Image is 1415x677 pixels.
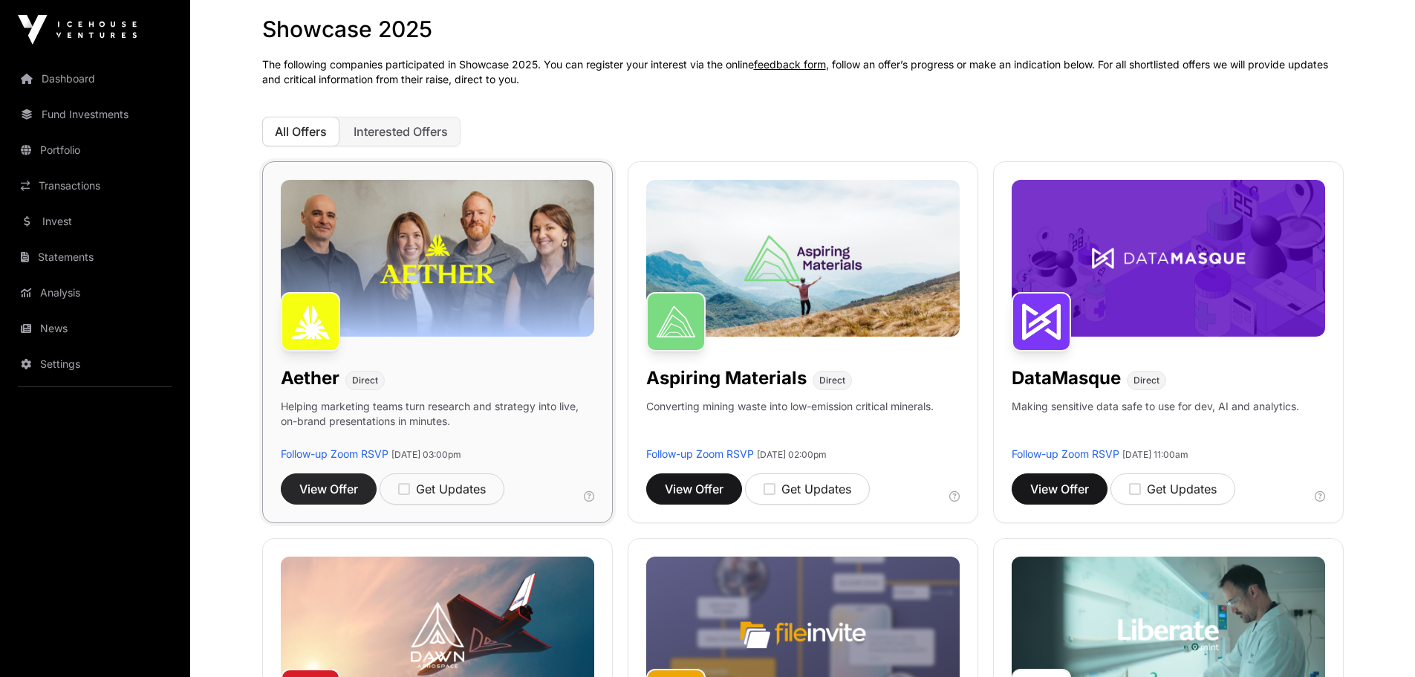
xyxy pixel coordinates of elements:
span: Interested Offers [354,124,448,139]
a: News [12,312,178,345]
button: Interested Offers [341,117,461,146]
span: Direct [352,375,378,386]
img: Aspiring Materials [646,292,706,352]
span: [DATE] 11:00am [1122,449,1188,460]
div: Get Updates [764,480,851,498]
button: Get Updates [1110,473,1235,505]
h1: Showcase 2025 [262,16,1344,42]
p: Making sensitive data safe to use for dev, AI and analytics. [1012,399,1299,447]
span: View Offer [299,480,358,498]
span: Direct [819,375,845,386]
p: Helping marketing teams turn research and strategy into live, on-brand presentations in minutes. [281,399,594,447]
img: Icehouse Ventures Logo [18,15,137,45]
a: Statements [12,241,178,273]
img: DataMasque [1012,292,1071,352]
a: Fund Investments [12,98,178,131]
a: Transactions [12,169,178,202]
a: Analysis [12,276,178,309]
span: View Offer [1030,480,1089,498]
div: Get Updates [398,480,486,498]
h1: DataMasque [1012,366,1121,390]
a: Invest [12,205,178,238]
button: Get Updates [380,473,504,505]
div: Get Updates [1129,480,1217,498]
a: feedback form [754,58,826,71]
span: [DATE] 02:00pm [757,449,827,460]
a: Follow-up Zoom RSVP [646,447,754,460]
h1: Aether [281,366,339,390]
button: View Offer [281,473,377,505]
iframe: Chat Widget [1341,606,1415,677]
p: The following companies participated in Showcase 2025. You can register your interest via the onl... [262,57,1344,87]
a: Portfolio [12,134,178,166]
button: View Offer [646,473,742,505]
span: Direct [1133,375,1159,386]
button: View Offer [1012,473,1107,505]
span: [DATE] 03:00pm [391,449,461,460]
button: All Offers [262,117,339,146]
a: Dashboard [12,62,178,95]
span: All Offers [275,124,327,139]
span: View Offer [665,480,723,498]
img: Aether-Banner.jpg [281,180,594,337]
a: Follow-up Zoom RSVP [1012,447,1119,460]
img: Aspiring-Banner.jpg [646,180,960,337]
img: Aether [281,292,340,352]
a: Settings [12,348,178,380]
h1: Aspiring Materials [646,366,807,390]
button: Get Updates [745,473,870,505]
p: Converting mining waste into low-emission critical minerals. [646,399,934,447]
img: DataMasque-Banner.jpg [1012,180,1325,337]
a: Follow-up Zoom RSVP [281,447,388,460]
